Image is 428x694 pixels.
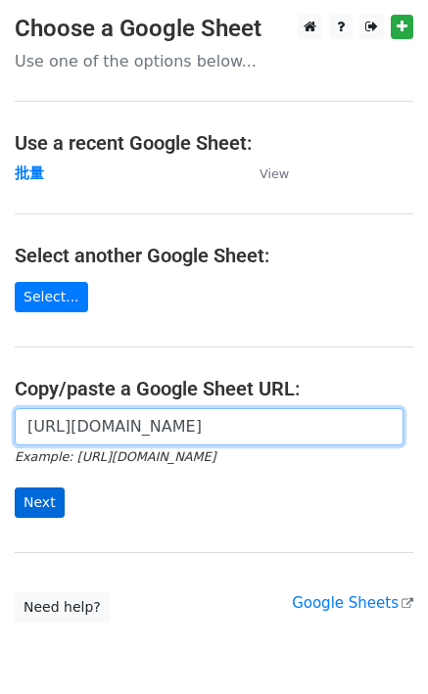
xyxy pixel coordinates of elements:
[292,594,413,612] a: Google Sheets
[15,408,404,445] input: Paste your Google Sheet URL here
[15,282,88,312] a: Select...
[15,377,413,400] h4: Copy/paste a Google Sheet URL:
[15,15,413,43] h3: Choose a Google Sheet
[15,131,413,155] h4: Use a recent Google Sheet:
[15,51,413,71] p: Use one of the options below...
[15,244,413,267] h4: Select another Google Sheet:
[330,600,428,694] iframe: Chat Widget
[260,166,289,181] small: View
[15,164,44,182] a: 批量
[15,487,65,518] input: Next
[240,164,289,182] a: View
[15,449,215,464] small: Example: [URL][DOMAIN_NAME]
[15,592,110,623] a: Need help?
